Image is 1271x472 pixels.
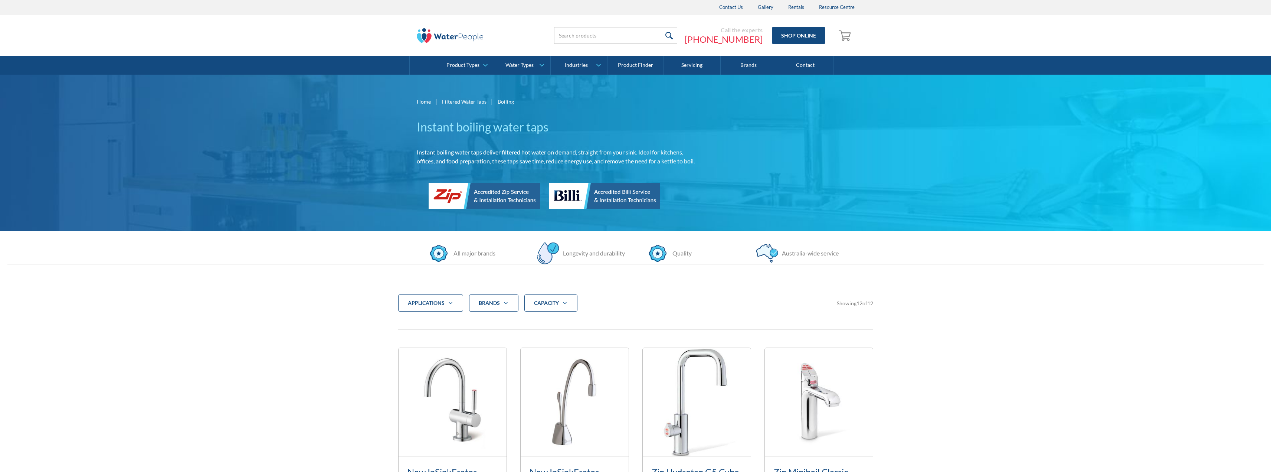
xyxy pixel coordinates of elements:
a: Contact [777,56,833,75]
div: applications [408,299,445,307]
div: Showing of [837,299,873,307]
img: Zip Hydrotap G5 Cube Plus Boiling (Residential) [643,348,751,456]
a: Product Types [438,56,494,75]
div: Brands [469,294,518,312]
h1: Instant boiling water taps [417,118,702,136]
strong: CAPACITY [534,300,559,306]
a: Filtered Water Taps [442,98,487,105]
a: Industries [551,56,607,75]
a: Product Finder [607,56,664,75]
img: Zip Miniboil Classic Boiling (Residential) [765,348,873,456]
div: Australia-wide service [778,249,839,258]
div: Boiling [498,98,514,105]
a: [PHONE_NUMBER] [685,34,763,45]
img: New InSinkErator Steaming Hot Water Tap - Hottap H3300 [399,348,507,456]
div: Product Types [446,62,479,68]
div: Industries [565,62,588,68]
div: Quality [669,249,692,258]
a: Water Types [494,56,550,75]
div: All major brands [450,249,495,258]
a: Shop Online [772,27,825,44]
div: | [435,97,438,106]
div: applications [398,294,463,312]
input: Search products [554,27,677,44]
p: Instant boiling water taps deliver filtered hot water on demand, straight from your sink. Ideal f... [417,148,702,166]
div: Brands [479,299,500,307]
div: Longevity and durability [559,249,625,258]
img: The Water People [417,28,484,43]
span: 12 [856,300,862,306]
form: Filter 5 [398,294,873,323]
div: CAPACITY [524,294,577,312]
a: Home [417,98,431,105]
div: | [490,97,494,106]
a: Open empty cart [837,27,855,45]
div: Water Types [505,62,534,68]
div: Call the experts [685,26,763,34]
a: Brands [721,56,777,75]
img: shopping cart [839,29,853,41]
a: Servicing [664,56,720,75]
span: 12 [867,300,873,306]
img: New InSinkErator Steaming Filtered Water Hottap GN1100 [521,348,629,456]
